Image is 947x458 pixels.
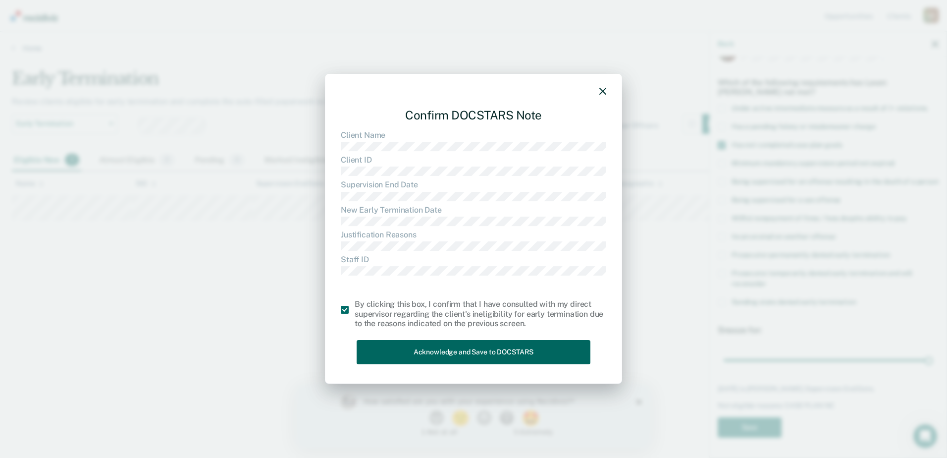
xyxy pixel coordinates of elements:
div: By clicking this box, I confirm that I have consulted with my direct supervisor regarding the cli... [355,300,606,329]
button: 2 [155,27,175,42]
button: 4 [203,27,220,42]
button: Acknowledge and Save to DOCSTARS [357,340,590,364]
dt: Justification Reasons [341,230,606,239]
div: Confirm DOCSTARS Note [341,100,606,130]
dt: New Early Termination Date [341,205,606,215]
dt: Supervision End Date [341,180,606,189]
div: How satisfied are you with your experience using Recidiviz? [67,13,296,22]
div: 1 - Not at all [67,45,161,51]
button: 5 [225,27,246,42]
div: 5 - Extremely [217,45,311,51]
dt: Client Name [341,130,606,140]
img: Profile image for Kim [44,10,59,26]
dt: Staff ID [341,255,606,264]
button: 1 [133,27,150,42]
div: Close survey [340,15,346,21]
dt: Client ID [341,155,606,165]
button: 3 [180,27,198,42]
